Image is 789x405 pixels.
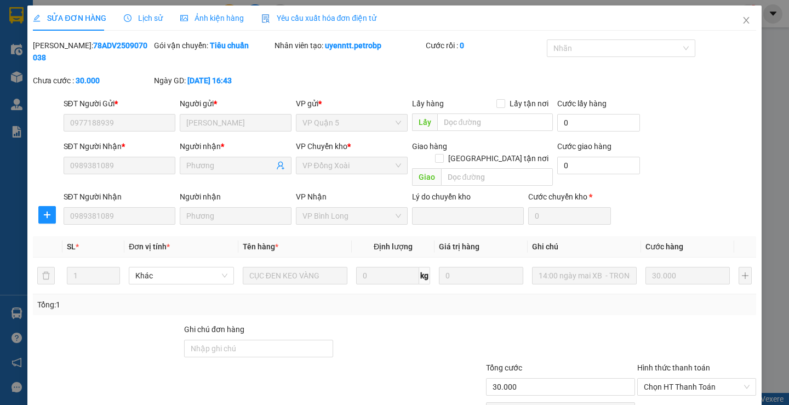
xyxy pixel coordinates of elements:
input: Cước lấy hàng [557,114,640,132]
b: Tiêu chuẩn [210,41,249,50]
div: SĐT Người Gửi [64,98,175,110]
b: 30.000 [76,76,100,85]
input: 0 [645,267,730,284]
div: [PERSON_NAME]: [33,39,152,64]
span: user-add [276,161,285,170]
div: VP Nhận [296,191,408,203]
span: Lấy [412,113,437,131]
label: Hình thức thanh toán [637,363,710,372]
div: Ngày GD: [154,75,273,87]
span: clock-circle [124,14,131,22]
div: Người nhận [180,140,291,152]
label: Cước lấy hàng [557,99,607,108]
span: Tổng cước [486,363,522,372]
span: close [742,16,751,25]
div: VP gửi [296,98,408,110]
span: kg [419,267,430,284]
span: VP Quận 5 [302,115,401,131]
label: Cước giao hàng [557,142,611,151]
div: Lý do chuyển kho [412,191,524,203]
span: edit [33,14,41,22]
input: Ghi chú đơn hàng [184,340,333,357]
div: Người nhận [180,191,291,203]
span: Đơn vị tính [129,242,170,251]
div: Cước rồi : [426,39,545,52]
span: Lấy hàng [412,99,444,108]
span: SỬA ĐƠN HÀNG [33,14,106,22]
span: plus [39,210,55,219]
span: VP Đồng Xoài [302,157,401,174]
span: Lịch sử [124,14,163,22]
span: VP Bình Long [302,208,401,224]
b: [DATE] 16:43 [187,76,232,85]
button: plus [38,206,56,224]
button: Close [731,5,762,36]
span: Giao hàng [412,142,447,151]
input: Dọc đường [441,168,553,186]
span: Giá trị hàng [439,242,479,251]
b: 0 [460,41,464,50]
input: Ghi Chú [532,267,637,284]
span: Lấy tận nơi [505,98,553,110]
button: delete [37,267,55,284]
input: VD: Bàn, Ghế [243,267,347,284]
th: Ghi chú [528,236,641,258]
span: Cước hàng [645,242,683,251]
input: 0 [439,267,523,284]
input: Cước giao hàng [557,157,640,174]
div: Người gửi [180,98,291,110]
span: [GEOGRAPHIC_DATA] tận nơi [444,152,553,164]
div: Chưa cước : [33,75,152,87]
button: plus [739,267,752,284]
span: Ảnh kiện hàng [180,14,244,22]
span: Giao [412,168,441,186]
div: SĐT Người Nhận [64,140,175,152]
span: Tên hàng [243,242,278,251]
b: uyenntt.petrobp [325,41,381,50]
input: Dọc đường [437,113,553,131]
div: Nhân viên tạo: [275,39,424,52]
span: Khác [135,267,227,284]
span: Định lượng [374,242,413,251]
span: VP Chuyển kho [296,142,347,151]
span: SL [67,242,76,251]
span: Chọn HT Thanh Toán [644,379,750,395]
div: Tổng: 1 [37,299,305,311]
label: Ghi chú đơn hàng [184,325,244,334]
span: Yêu cầu xuất hóa đơn điện tử [261,14,377,22]
span: picture [180,14,188,22]
div: Gói vận chuyển: [154,39,273,52]
div: SĐT Người Nhận [64,191,175,203]
img: icon [261,14,270,23]
div: Cước chuyển kho [528,191,611,203]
